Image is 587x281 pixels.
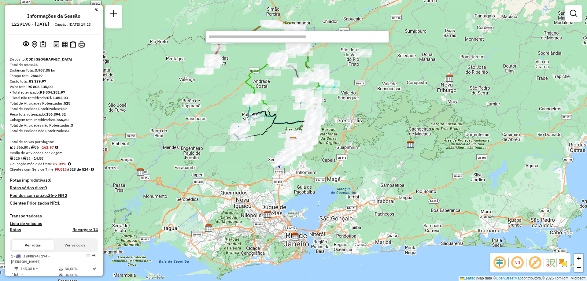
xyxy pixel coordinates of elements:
i: Total de rotas [22,157,26,160]
a: Exibir filtros [567,7,580,20]
button: Painel de Sugestão [39,40,47,49]
a: Clique aqui para minimizar o painel [95,6,98,13]
strong: (523 de 524) [68,167,90,172]
div: Tempo total: [10,73,98,79]
h4: Transportadoras [10,213,98,219]
em: Rota exportada [92,254,95,258]
div: Map data © contributors,© 2025 TomTom, Microsoft [459,276,587,281]
span: Clientes com Service Time: [10,167,55,172]
strong: CDD [GEOGRAPHIC_DATA] [26,57,72,61]
h4: Rotas vários dias: [10,185,98,190]
div: Distância Total: [10,68,98,73]
button: Centralizar mapa no depósito ou ponto de apoio [30,40,39,49]
button: Ver rotas [12,240,54,250]
button: Exibir sessão original [22,39,30,49]
i: Rota otimizada [93,267,96,271]
img: Fluxo de ruas [545,258,555,268]
div: Criação: [DATE] 19:23 [52,22,93,27]
strong: R$ 804.282,97 [40,90,65,94]
strong: 99,81% [55,167,68,172]
strong: 5.866,80 [53,117,68,122]
h4: Rotas improdutivas: [10,178,98,183]
span: Exibir rótulo [528,255,542,270]
strong: 67,09% [53,161,67,166]
img: CDI Piraí [137,168,145,176]
span: Ocultar deslocamento [492,255,507,270]
div: Total de Pedidos não Roteirizados: [10,128,98,134]
i: Distância Total [14,267,18,271]
a: OpenStreetMap [496,276,522,280]
span: | 174 - [PERSON_NAME] [11,254,50,264]
td: 145,08 KM [20,266,58,272]
i: Total de Atividades [14,273,18,277]
img: CDI Macacu [407,141,415,149]
div: - Total roteirizado: [10,90,98,95]
em: Opções [86,254,90,258]
div: Atividade não roteirizada - SABOR DE MINAS [357,49,372,55]
div: - Total não roteirizado: [10,95,98,101]
button: Visualizar relatório de Roteirização [61,40,69,48]
i: Total de rotas [31,146,35,149]
button: Visualizar Romaneio [69,40,77,49]
span: Ocultar NR [510,255,525,270]
span: 1 - [11,254,50,264]
strong: 36 [33,62,38,67]
i: % de utilização da cubagem [59,273,63,277]
a: Zoom in [574,254,583,263]
div: Valor total: [10,84,98,90]
button: Ver veículos [54,240,96,250]
img: CDD São Cristovão [291,233,299,241]
div: Total de caixas por viagem: [10,139,98,145]
a: Zoom out [574,263,583,272]
i: Cubagem total roteirizado [10,146,13,149]
strong: -> NR 2 [53,193,67,198]
i: Meta Caixas/viagem: 171,10 Diferença: -8,13 [55,146,58,149]
h4: Recargas: 14 [72,227,98,232]
div: Total de rotas: [10,62,98,68]
td: 36,50% [65,272,92,278]
strong: 36 [48,193,53,198]
div: Depósito: [10,57,98,62]
strong: R$ 339,97 [29,79,46,83]
h4: Informações da Sessão [27,13,80,19]
em: Média calculada utilizando a maior ocupação (%Peso ou %Cubagem) de cada rota da sessão. Rotas cro... [68,162,71,166]
img: CDD Pavuna [264,210,272,218]
button: Imprimir Rotas [77,40,86,49]
strong: 14,58 [34,156,43,161]
img: Miguel Pereira [234,126,242,134]
div: Total de Atividades Roteirizadas: [10,101,98,106]
img: CDD Nova Friburgo [446,74,454,82]
div: 5.866,80 / 36 = [10,145,98,150]
a: Nova sessão e pesquisa [108,7,120,21]
div: Peso total roteirizado: [10,112,98,117]
em: Rotas cross docking consideradas [91,168,94,171]
div: Custo total: [10,79,98,84]
h4: Lista de veículos [10,221,98,226]
a: Rotas [10,227,21,232]
strong: 0 [44,185,47,190]
img: Exibir/Ocultar setores [558,258,568,268]
strong: 3 [71,123,73,128]
div: Atividade não roteirizada - ADRIANA DE SOUZA OLI [356,51,371,57]
div: Média de Atividades por viagem: [10,150,98,156]
strong: 769 [60,106,67,111]
div: Total de Pedidos Roteirizados: [10,106,98,112]
span: + [577,254,581,262]
span: JBF8E74 [23,254,39,258]
strong: R$ 1.852,03 [47,95,68,100]
strong: R$ 806.135,00 [28,84,53,89]
td: / [11,272,14,278]
strong: 1 [57,200,60,206]
img: CDD Rio de Janeiro [205,224,213,232]
div: 525 / 36 = [10,156,98,161]
img: CDD Petropolis [289,137,297,145]
i: Total de Atividades [10,157,13,160]
td: 30,00% [65,266,92,272]
h4: Clientes Priorizados NR: [10,201,98,206]
i: % de utilização do peso [59,267,63,271]
div: Total de Atividades não Roteirizadas: [10,123,98,128]
h6: 1229196 - [DATE] [11,21,49,27]
div: Cubagem total roteirizado: [10,117,98,123]
div: Atividade não roteirizada - ESTACaO MIX [209,146,225,152]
